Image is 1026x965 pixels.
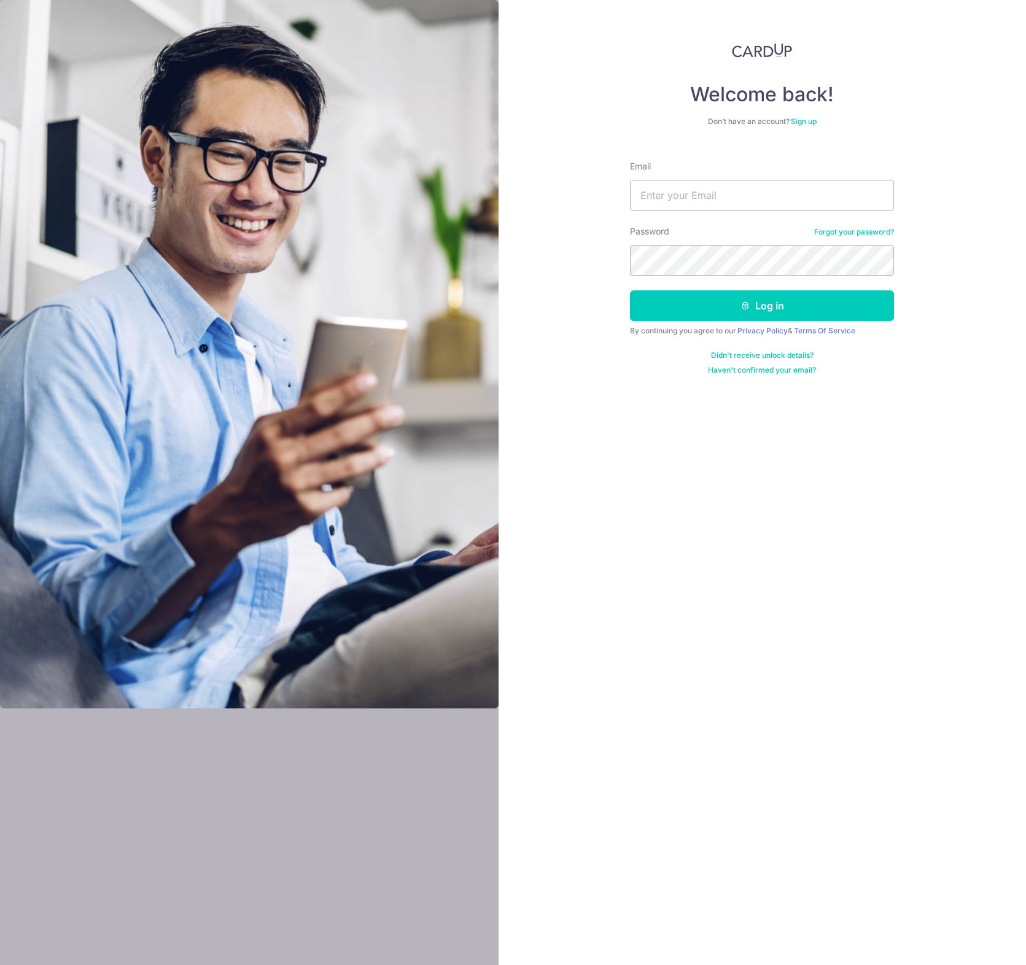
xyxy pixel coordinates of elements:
[732,43,792,58] img: CardUp Logo
[711,351,814,360] a: Didn't receive unlock details?
[630,82,894,107] h4: Welcome back!
[794,326,855,335] a: Terms Of Service
[737,326,788,335] a: Privacy Policy
[630,180,894,211] input: Enter your Email
[630,326,894,336] div: By continuing you agree to our &
[630,225,669,238] label: Password
[630,160,651,172] label: Email
[814,227,894,237] a: Forgot your password?
[630,117,894,126] div: Don’t have an account?
[791,117,817,126] a: Sign up
[708,365,816,375] a: Haven't confirmed your email?
[630,290,894,321] button: Log in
